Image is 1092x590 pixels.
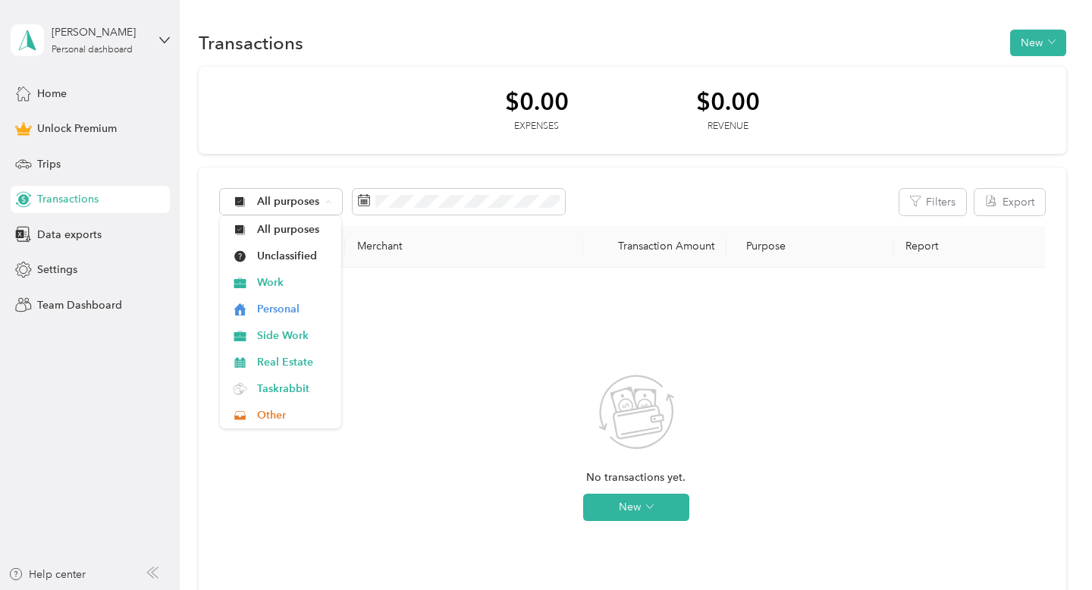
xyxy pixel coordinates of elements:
[899,189,966,215] button: Filters
[893,226,1053,268] th: Report
[257,221,331,237] span: All purposes
[37,262,77,278] span: Settings
[696,88,760,115] div: $0.00
[37,86,67,102] span: Home
[257,275,331,290] span: Work
[505,120,569,133] div: Expenses
[257,301,331,317] span: Personal
[37,156,61,172] span: Trips
[505,88,569,115] div: $0.00
[696,120,760,133] div: Revenue
[739,240,786,253] span: Purpose
[257,354,331,370] span: Real Estate
[257,196,320,207] span: All purposes
[8,566,86,582] button: Help center
[37,191,99,207] span: Transactions
[974,189,1045,215] button: Export
[37,227,102,243] span: Data exports
[257,407,331,423] span: Other
[257,328,331,344] span: Side Work
[345,226,583,268] th: Merchant
[1010,30,1066,56] button: New
[52,24,146,40] div: [PERSON_NAME]
[199,35,303,51] h1: Transactions
[586,469,686,486] span: No transactions yet.
[52,46,133,55] div: Personal dashboard
[1007,505,1092,590] iframe: Everlance-gr Chat Button Frame
[37,121,117,137] span: Unlock Premium
[257,248,331,264] span: Unclassified
[583,494,689,521] button: New
[257,381,331,397] span: Taskrabbit
[37,297,122,313] span: Team Dashboard
[583,226,726,268] th: Transaction Amount
[233,382,246,395] img: Legacy Icon [Taskrabbit]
